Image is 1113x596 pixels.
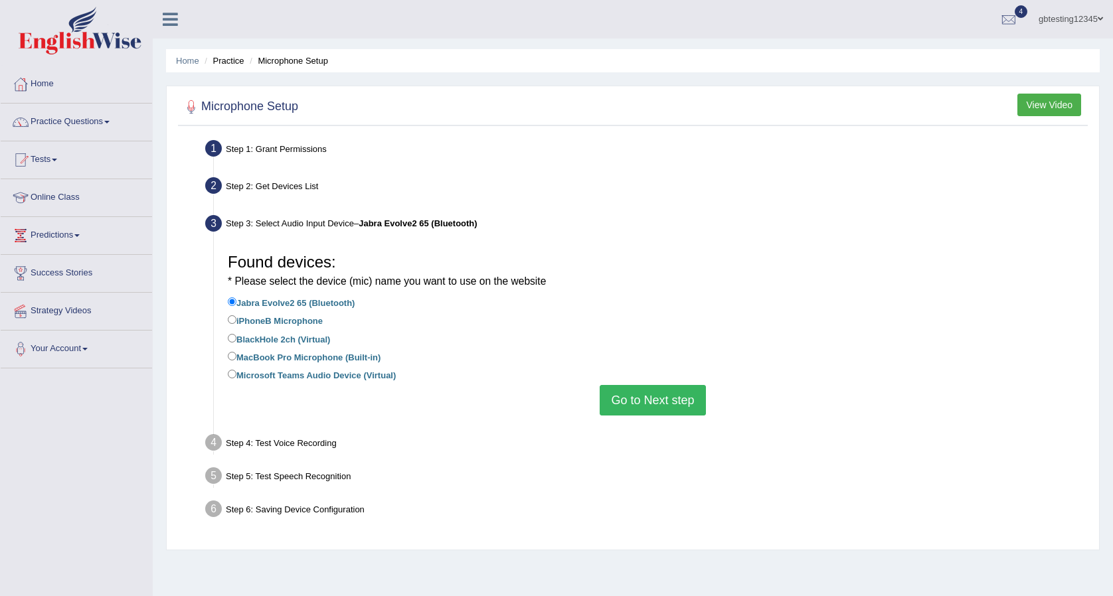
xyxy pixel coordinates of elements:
[354,218,477,228] span: –
[228,352,236,360] input: MacBook Pro Microphone (Built-in)
[199,136,1093,165] div: Step 1: Grant Permissions
[199,463,1093,492] div: Step 5: Test Speech Recognition
[1,104,152,137] a: Practice Questions
[228,297,236,306] input: Jabra Evolve2 65 (Bluetooth)
[1,66,152,99] a: Home
[199,211,1093,240] div: Step 3: Select Audio Input Device
[228,370,236,378] input: Microsoft Teams Audio Device (Virtual)
[1,179,152,212] a: Online Class
[199,173,1093,202] div: Step 2: Get Devices List
[228,315,236,324] input: iPhoneB Microphone
[199,430,1093,459] div: Step 4: Test Voice Recording
[1017,94,1081,116] button: View Video
[228,334,236,342] input: BlackHole 2ch (Virtual)
[1,141,152,175] a: Tests
[359,218,477,228] b: Jabra Evolve2 65 (Bluetooth)
[1,293,152,326] a: Strategy Videos
[228,367,396,382] label: Microsoft Teams Audio Device (Virtual)
[1,255,152,288] a: Success Stories
[1,331,152,364] a: Your Account
[199,496,1093,526] div: Step 6: Saving Device Configuration
[1015,5,1028,18] span: 4
[228,313,323,327] label: iPhoneB Microphone
[176,56,199,66] a: Home
[228,295,355,309] label: Jabra Evolve2 65 (Bluetooth)
[228,331,330,346] label: BlackHole 2ch (Virtual)
[1,217,152,250] a: Predictions
[600,385,705,415] button: Go to Next step
[246,54,328,67] li: Microphone Setup
[228,349,381,364] label: MacBook Pro Microphone (Built-in)
[228,254,1078,289] h3: Found devices:
[201,54,244,67] li: Practice
[181,97,298,117] h2: Microphone Setup
[228,275,546,287] small: * Please select the device (mic) name you want to use on the website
